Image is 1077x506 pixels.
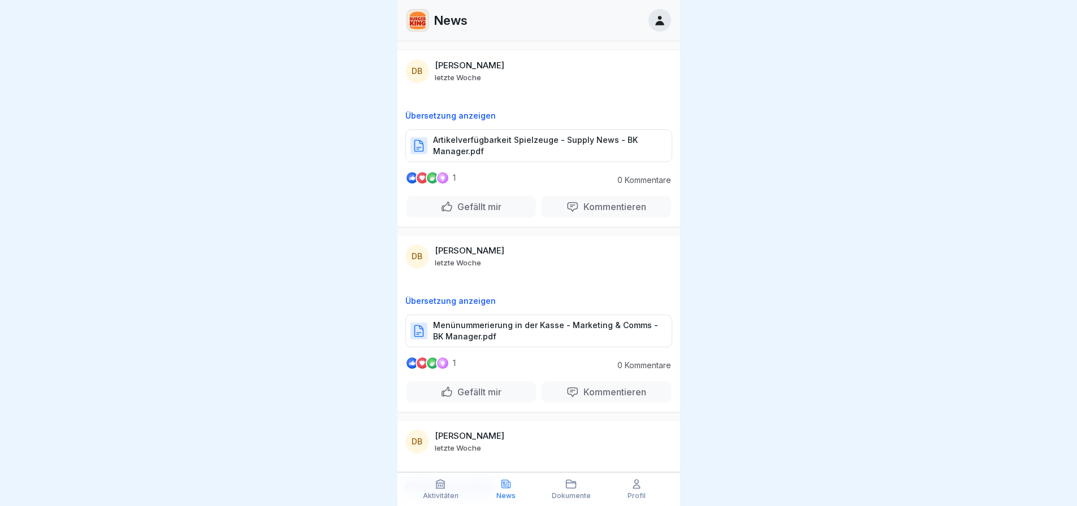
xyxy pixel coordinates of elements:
[579,386,646,398] p: Kommentieren
[405,430,429,453] div: DB
[552,492,591,500] p: Dokumente
[405,111,672,120] p: Übersetzung anzeigen
[405,296,672,306] p: Übersetzung anzeigen
[453,359,456,368] p: 1
[628,492,646,500] p: Profil
[407,10,429,31] img: w2f18lwxr3adf3talrpwf6id.png
[435,443,481,452] p: letzte Woche
[579,201,646,212] p: Kommentieren
[435,258,481,267] p: letzte Woche
[435,246,504,256] p: [PERSON_NAME]
[435,431,504,441] p: [PERSON_NAME]
[609,361,671,370] p: 0 Kommentare
[405,245,429,268] div: DB
[423,492,459,500] p: Aktivitäten
[453,201,501,212] p: Gefällt mir
[453,386,501,398] p: Gefällt mir
[435,60,504,71] p: [PERSON_NAME]
[405,59,429,83] div: DB
[609,176,671,185] p: 0 Kommentare
[433,134,660,157] p: Artikelverfügbarkeit Spielzeuge - Supply News - BK Manager.pdf
[405,145,672,156] a: Artikelverfügbarkeit Spielzeuge - Supply News - BK Manager.pdf
[433,320,660,342] p: Menünummerierung in der Kasse - Marketing & Comms - BK Manager.pdf
[453,173,456,182] p: 1
[435,73,481,82] p: letzte Woche
[405,330,672,342] a: Menünummerierung in der Kasse - Marketing & Comms - BK Manager.pdf
[434,13,468,28] p: News
[496,492,516,500] p: News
